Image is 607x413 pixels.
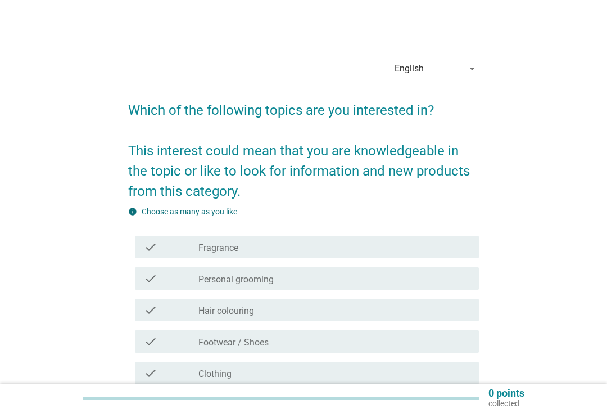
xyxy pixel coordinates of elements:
h2: Which of the following topics are you interested in? This interest could mean that you are knowle... [128,89,479,201]
i: arrow_drop_down [465,62,479,75]
i: check [144,303,157,317]
label: Hair colouring [198,306,254,317]
p: collected [488,398,524,408]
label: Footwear / Shoes [198,337,269,348]
i: check [144,335,157,348]
p: 0 points [488,388,524,398]
i: info [128,207,137,216]
div: English [395,64,424,74]
i: check [144,240,157,254]
label: Clothing [198,369,232,380]
label: Choose as many as you like [142,207,237,216]
i: check [144,272,157,285]
label: Personal grooming [198,274,274,285]
i: check [144,366,157,380]
label: Fragrance [198,243,238,254]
